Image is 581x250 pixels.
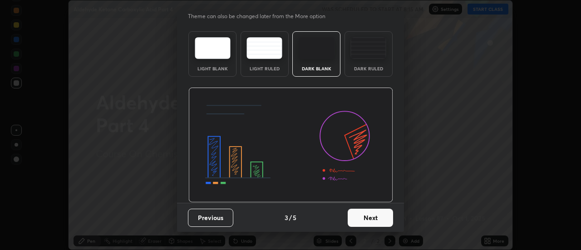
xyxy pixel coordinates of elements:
div: Light Ruled [246,66,283,71]
img: darkRuledTheme.de295e13.svg [350,37,386,59]
img: darkThemeBanner.d06ce4a2.svg [188,88,393,203]
h4: 3 [285,213,288,222]
h4: 5 [293,213,296,222]
button: Next [348,209,393,227]
h4: / [289,213,292,222]
img: lightRuledTheme.5fabf969.svg [246,37,282,59]
div: Dark Ruled [350,66,387,71]
p: Theme can also be changed later from the More option [188,12,335,20]
div: Dark Blank [298,66,335,71]
img: darkTheme.f0cc69e5.svg [299,37,335,59]
div: Light Blank [194,66,231,71]
button: Previous [188,209,233,227]
img: lightTheme.e5ed3b09.svg [195,37,231,59]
